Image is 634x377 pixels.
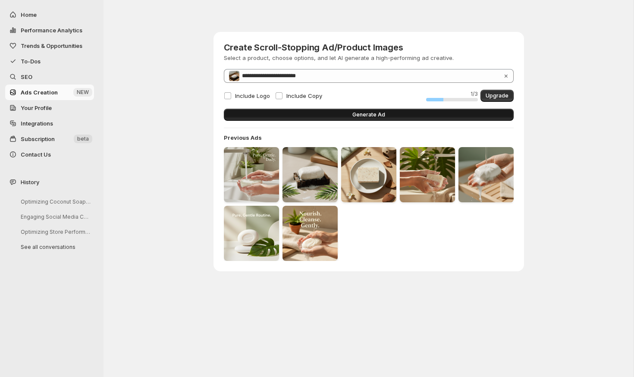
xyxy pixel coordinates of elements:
[5,22,94,38] button: Performance Analytics
[504,72,508,79] button: Clear selection
[224,147,279,202] img: previous ad
[282,147,338,202] img: previous ad
[5,100,94,116] a: Your Profile
[14,210,96,223] button: Engaging Social Media Content Ideas
[229,71,239,81] img: (Sample) Coconut Bar Soap
[400,147,455,202] img: previous ad
[21,58,41,65] span: To-Dos
[14,240,96,254] button: See all conversations
[235,92,270,99] span: Include Logo
[341,147,396,202] img: previous ad
[224,42,454,53] h3: Create Scroll-Stopping Ad/Product Images
[5,38,94,53] button: Trends & Opportunities
[5,69,94,85] a: SEO
[14,195,96,208] button: Optimizing Coconut Soap Product Pages for SEO
[21,73,32,80] span: SEO
[426,91,478,97] p: 1 / 3
[5,85,94,100] button: Ads Creation
[224,109,514,121] button: Generate Ad
[224,206,279,261] img: previous ad
[5,7,94,22] button: Home
[21,42,82,49] span: Trends & Opportunities
[286,92,322,99] span: Include Copy
[21,135,55,142] span: Subscription
[21,178,39,186] span: History
[458,147,514,202] img: previous ad
[352,111,385,118] span: Generate Ad
[21,151,51,158] span: Contact Us
[5,53,94,69] button: To-Dos
[5,131,94,147] button: Subscription
[5,116,94,131] a: Integrations
[282,206,338,261] img: previous ad
[21,104,52,111] span: Your Profile
[21,27,82,34] span: Performance Analytics
[21,120,53,127] span: Integrations
[486,92,508,99] span: Upgrade
[224,53,454,62] p: Select a product, choose options, and let AI generate a high-performing ad creative.
[77,135,89,142] span: beta
[5,147,94,162] button: Contact Us
[480,90,514,102] button: Upgrade
[224,133,514,142] h4: Previous Ads
[21,11,37,18] span: Home
[21,89,58,96] span: Ads Creation
[77,89,89,96] span: NEW
[14,225,96,239] button: Optimizing Store Performance Analysis Steps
